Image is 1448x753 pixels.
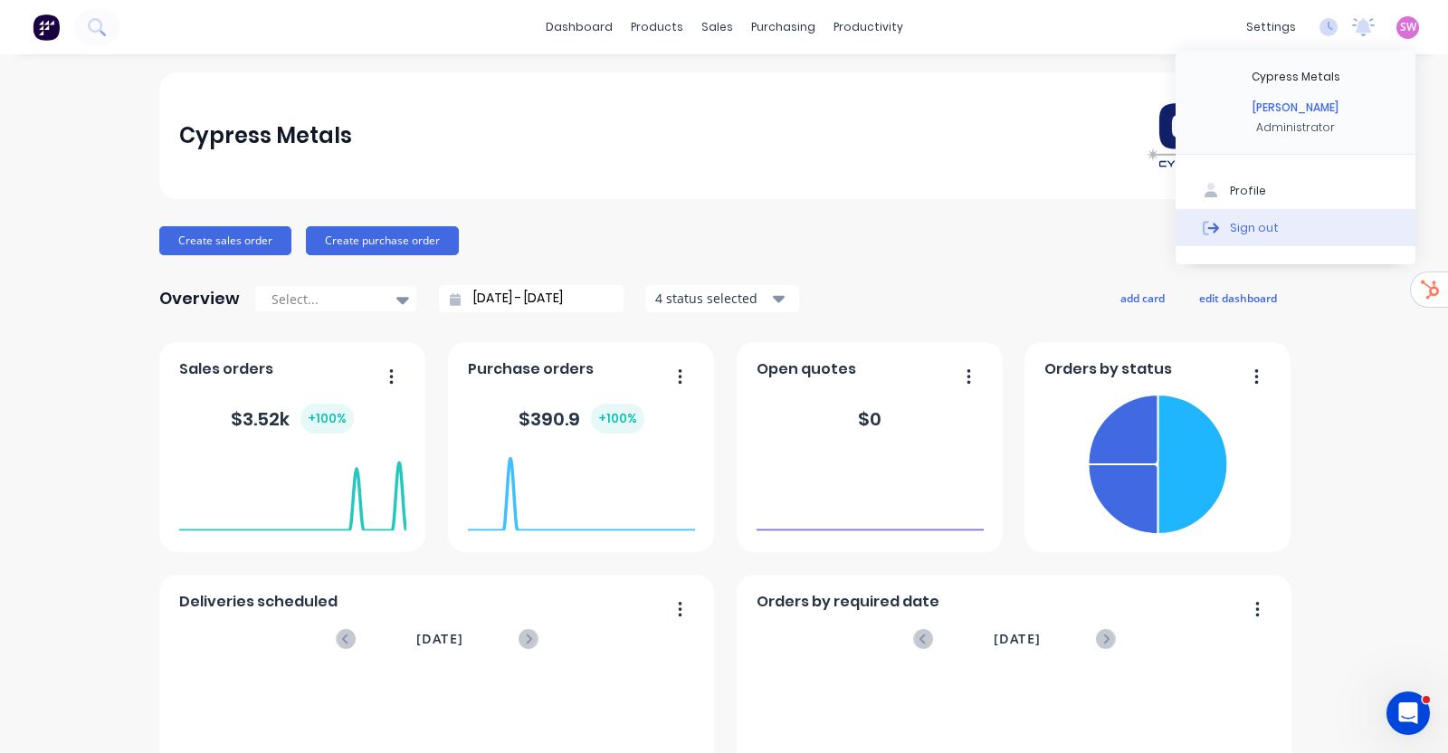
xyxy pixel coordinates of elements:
[1230,219,1279,235] div: Sign out
[179,358,273,380] span: Sales orders
[591,404,644,434] div: + 100 %
[655,289,769,308] div: 4 status selected
[468,358,594,380] span: Purchase orders
[231,404,354,434] div: $ 3.52k
[622,14,692,41] div: products
[1044,358,1172,380] span: Orders by status
[159,281,240,317] div: Overview
[537,14,622,41] a: dashboard
[1142,100,1269,172] img: Cypress Metals
[1109,286,1176,310] button: add card
[1252,69,1340,85] div: Cypress Metals
[1176,209,1415,245] button: Sign out
[1386,691,1430,735] iframe: Intercom live chat
[519,404,644,434] div: $ 390.9
[1187,286,1289,310] button: edit dashboard
[1176,173,1415,209] button: Profile
[179,118,352,154] div: Cypress Metals
[1400,19,1416,35] span: SW
[742,14,824,41] div: purchasing
[1253,100,1338,116] div: [PERSON_NAME]
[645,285,799,312] button: 4 status selected
[757,358,856,380] span: Open quotes
[300,404,354,434] div: + 100 %
[306,226,459,255] button: Create purchase order
[994,629,1041,649] span: [DATE]
[1256,119,1335,136] div: Administrator
[858,405,881,433] div: $ 0
[1230,183,1266,199] div: Profile
[824,14,912,41] div: productivity
[1237,14,1305,41] div: settings
[416,629,463,649] span: [DATE]
[33,14,60,41] img: Factory
[692,14,742,41] div: sales
[159,226,291,255] button: Create sales order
